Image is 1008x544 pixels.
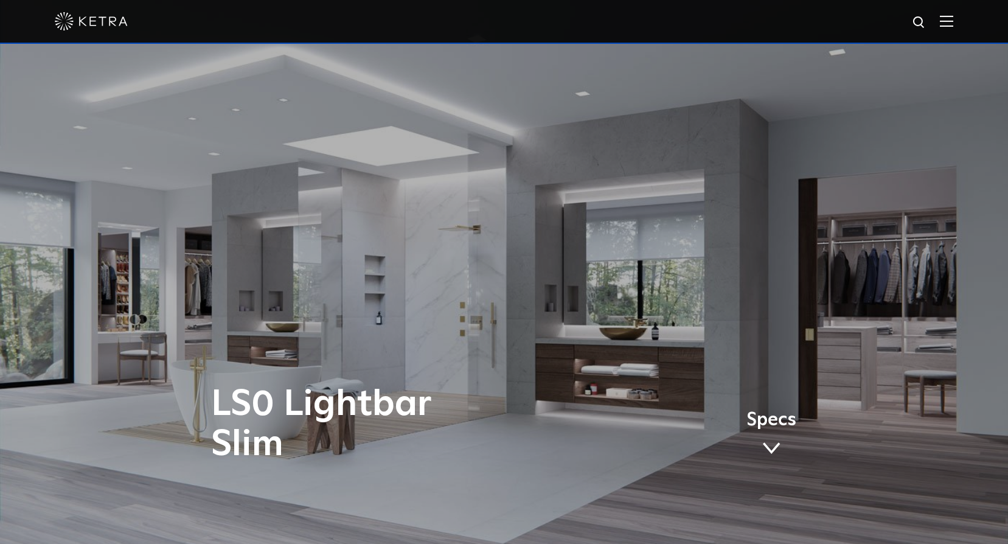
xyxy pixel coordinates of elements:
h1: LS0 Lightbar Slim [211,385,555,465]
img: ketra-logo-2019-white [55,12,128,30]
a: Specs [746,411,796,459]
span: Specs [746,411,796,429]
img: search icon [912,15,927,30]
img: Hamburger%20Nav.svg [940,15,953,27]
